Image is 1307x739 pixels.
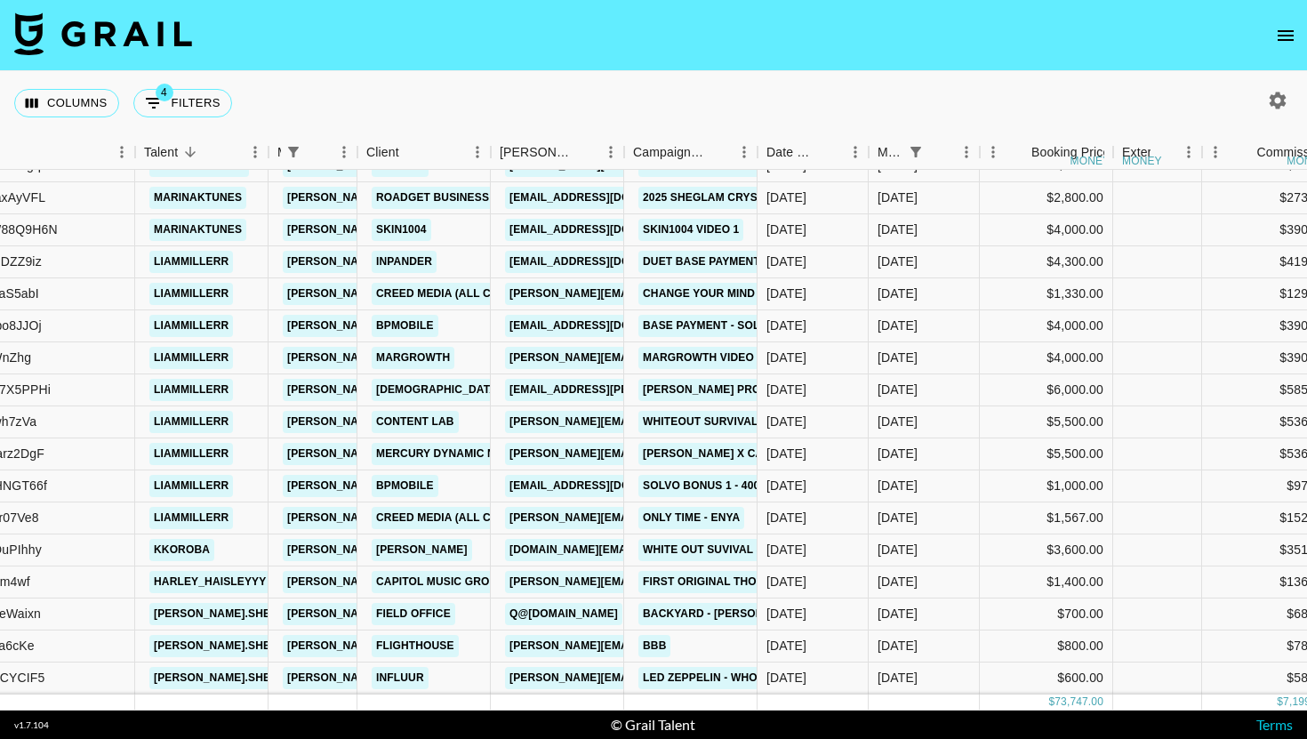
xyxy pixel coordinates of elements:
[505,187,704,209] a: [EMAIL_ADDRESS][DOMAIN_NAME]
[372,187,589,209] a: Roadget Business [DOMAIN_NAME].
[638,443,830,465] a: [PERSON_NAME] x Camscanner
[505,603,622,625] a: q@[DOMAIN_NAME]
[766,637,806,655] div: 23/09/2025
[372,283,557,305] a: Creed Media (All Campaigns)
[597,139,624,165] button: Menu
[766,381,806,398] div: 09/09/2025
[638,379,808,401] a: [PERSON_NAME] promotion
[878,189,918,206] div: Sep '25
[638,539,829,561] a: white out suvival september
[878,573,918,590] div: Sep '25
[505,283,795,305] a: [PERSON_NAME][EMAIL_ADDRESS][DOMAIN_NAME]
[980,139,1006,165] button: Menu
[842,139,869,165] button: Menu
[638,283,759,305] a: change your mind
[878,317,918,334] div: Sep '25
[980,182,1113,214] div: $2,800.00
[980,342,1113,374] div: $4,000.00
[283,571,573,593] a: [PERSON_NAME][EMAIL_ADDRESS][DOMAIN_NAME]
[573,140,597,165] button: Sort
[283,507,573,529] a: [PERSON_NAME][EMAIL_ADDRESS][DOMAIN_NAME]
[149,667,306,689] a: [PERSON_NAME].sherlie_
[766,189,806,206] div: 09/06/2025
[331,139,357,165] button: Menu
[283,347,573,369] a: [PERSON_NAME][EMAIL_ADDRESS][DOMAIN_NAME]
[1202,139,1229,165] button: Menu
[283,187,573,209] a: [PERSON_NAME][EMAIL_ADDRESS][DOMAIN_NAME]
[878,253,918,270] div: Sep '25
[149,251,233,273] a: liammillerr
[1122,156,1162,166] div: money
[149,187,246,209] a: marinaktunes
[372,219,431,241] a: SKIN1004
[372,315,438,337] a: BPMobile
[980,246,1113,278] div: $4,300.00
[505,347,795,369] a: [PERSON_NAME][EMAIL_ADDRESS][DOMAIN_NAME]
[283,283,573,305] a: [PERSON_NAME][EMAIL_ADDRESS][DOMAIN_NAME]
[366,135,399,170] div: Client
[283,635,573,657] a: [PERSON_NAME][EMAIL_ADDRESS][DOMAIN_NAME]
[283,539,573,561] a: [PERSON_NAME][EMAIL_ADDRESS][DOMAIN_NAME]
[306,140,331,165] button: Sort
[638,347,814,369] a: Margrowth video 4 actual
[878,135,903,170] div: Month Due
[1231,140,1256,165] button: Sort
[980,598,1113,631] div: $700.00
[149,379,233,401] a: liammillerr
[108,139,135,165] button: Menu
[1048,695,1054,710] div: $
[766,445,806,462] div: 03/09/2025
[1268,18,1303,53] button: open drawer
[500,135,573,170] div: [PERSON_NAME]
[144,135,178,170] div: Talent
[706,140,731,165] button: Sort
[1277,695,1283,710] div: $
[281,140,306,165] div: 1 active filter
[638,411,762,433] a: Whiteout Survival
[758,135,869,170] div: Date Created
[980,374,1113,406] div: $6,000.00
[766,509,806,526] div: 15/09/2025
[869,135,980,170] div: Month Due
[505,571,795,593] a: [PERSON_NAME][EMAIL_ADDRESS][DOMAIN_NAME]
[283,315,573,337] a: [PERSON_NAME][EMAIL_ADDRESS][DOMAIN_NAME]
[283,443,573,465] a: [PERSON_NAME][EMAIL_ADDRESS][DOMAIN_NAME]
[638,603,810,625] a: backyard - [PERSON_NAME]
[980,278,1113,310] div: $1,330.00
[283,475,573,497] a: [PERSON_NAME][EMAIL_ADDRESS][DOMAIN_NAME]
[505,219,704,241] a: [EMAIL_ADDRESS][DOMAIN_NAME]
[14,89,119,117] button: Select columns
[953,139,980,165] button: Menu
[980,438,1113,470] div: $5,500.00
[878,669,918,687] div: Sep '25
[903,140,928,165] div: 1 active filter
[980,406,1113,438] div: $5,500.00
[277,135,281,170] div: Manager
[149,539,214,561] a: kkoroba
[14,12,192,55] img: Grail Talent
[1054,695,1103,710] div: 73,747.00
[878,509,918,526] div: Sep '25
[611,716,695,734] div: © Grail Talent
[903,140,928,165] button: Show filters
[878,221,918,238] div: Sep '25
[505,667,886,689] a: [PERSON_NAME][EMAIL_ADDRESS][PERSON_NAME][DOMAIN_NAME]
[505,635,795,657] a: [PERSON_NAME][EMAIL_ADDRESS][DOMAIN_NAME]
[283,603,573,625] a: [PERSON_NAME][EMAIL_ADDRESS][DOMAIN_NAME]
[149,507,233,529] a: liammillerr
[638,635,670,657] a: BBB
[372,603,455,625] a: Field Office
[980,631,1113,663] div: $800.00
[980,502,1113,534] div: $1,567.00
[766,477,806,494] div: 19/09/2025
[283,667,573,689] a: [PERSON_NAME][EMAIL_ADDRESS][DOMAIN_NAME]
[766,253,806,270] div: 28/08/2025
[638,475,810,497] a: solvo bonus 1 - 400k views
[133,89,232,117] button: Show filters
[878,445,918,462] div: Sep '25
[980,534,1113,566] div: $3,600.00
[399,140,424,165] button: Sort
[878,413,918,430] div: Sep '25
[149,603,306,625] a: [PERSON_NAME].sherlie_
[178,140,203,165] button: Sort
